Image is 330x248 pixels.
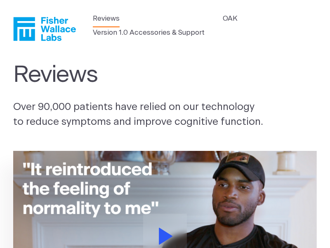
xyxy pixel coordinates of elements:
[13,17,76,41] a: Fisher Wallace
[13,61,257,88] h1: Reviews
[93,27,205,38] a: Version 1.0 Accessories & Support
[93,13,120,24] a: Reviews
[223,13,238,24] a: OAK
[13,100,298,129] p: Over 90,000 patients have relied on our technology to reduce symptoms and improve cognitive funct...
[159,228,173,245] svg: Play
